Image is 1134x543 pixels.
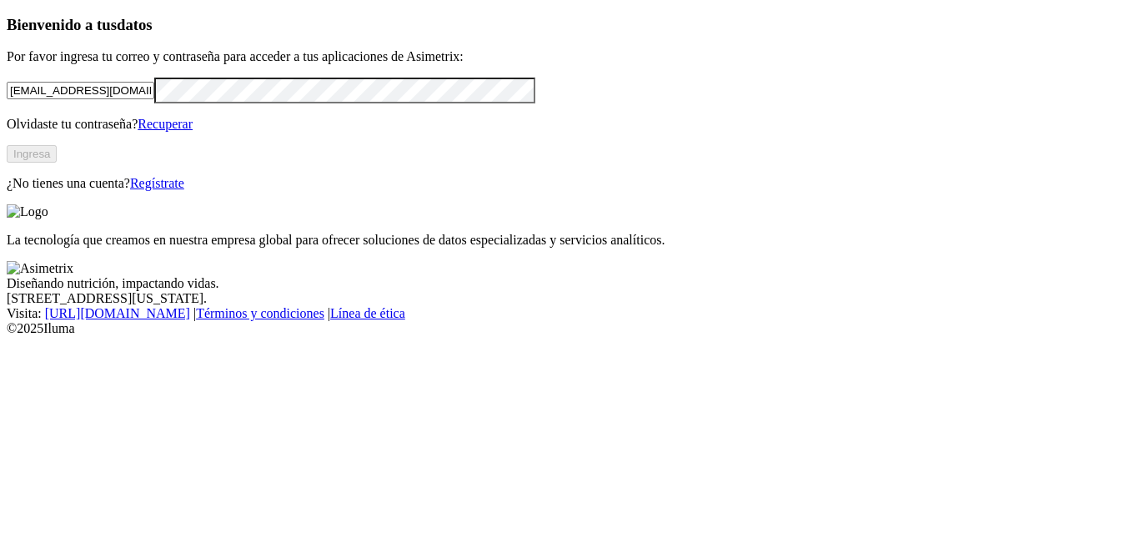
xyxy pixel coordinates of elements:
div: © 2025 Iluma [7,321,1127,336]
span: datos [117,16,153,33]
div: Visita : | | [7,306,1127,321]
a: Línea de ética [330,306,405,320]
a: [URL][DOMAIN_NAME] [45,306,190,320]
a: Regístrate [130,176,184,190]
img: Asimetrix [7,261,73,276]
a: Recuperar [138,117,193,131]
p: Por favor ingresa tu correo y contraseña para acceder a tus aplicaciones de Asimetrix: [7,49,1127,64]
div: [STREET_ADDRESS][US_STATE]. [7,291,1127,306]
button: Ingresa [7,145,57,163]
p: La tecnología que creamos en nuestra empresa global para ofrecer soluciones de datos especializad... [7,233,1127,248]
input: Tu correo [7,82,154,99]
div: Diseñando nutrición, impactando vidas. [7,276,1127,291]
p: ¿No tienes una cuenta? [7,176,1127,191]
p: Olvidaste tu contraseña? [7,117,1127,132]
img: Logo [7,204,48,219]
a: Términos y condiciones [196,306,324,320]
h3: Bienvenido a tus [7,16,1127,34]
